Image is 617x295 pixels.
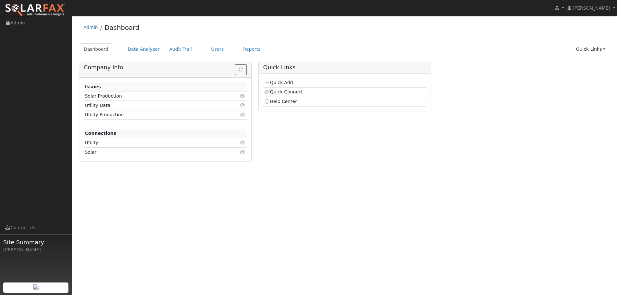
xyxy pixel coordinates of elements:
img: SolarFax [5,4,65,17]
i: Click to view [240,112,246,117]
a: Quick Links [571,43,610,55]
strong: Issues [85,84,101,89]
i: Click to view [240,103,246,108]
td: Utility [84,138,220,147]
td: Solar [84,148,220,157]
a: Audit Trail [165,43,197,55]
span: [PERSON_NAME] [573,5,610,11]
td: Utility Data [84,101,220,110]
div: [PERSON_NAME] [3,247,69,253]
a: Users [206,43,229,55]
img: retrieve [33,284,39,290]
a: Dashboard [104,24,139,31]
i: Click to view [240,150,246,154]
a: Data Analyzer [123,43,165,55]
td: Solar Production [84,91,220,101]
a: Help Center [264,99,297,104]
a: Dashboard [79,43,113,55]
i: Click to view [240,94,246,98]
h5: Company Info [84,64,247,71]
a: Reports [238,43,265,55]
i: Click to view [240,140,246,145]
a: Quick Add [264,80,293,85]
a: Admin [84,25,98,30]
h5: Quick Links [263,64,426,71]
td: Utility Production [84,110,220,119]
a: Quick Connect [264,89,303,94]
span: Site Summary [3,238,69,247]
strong: Connections [85,131,116,136]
